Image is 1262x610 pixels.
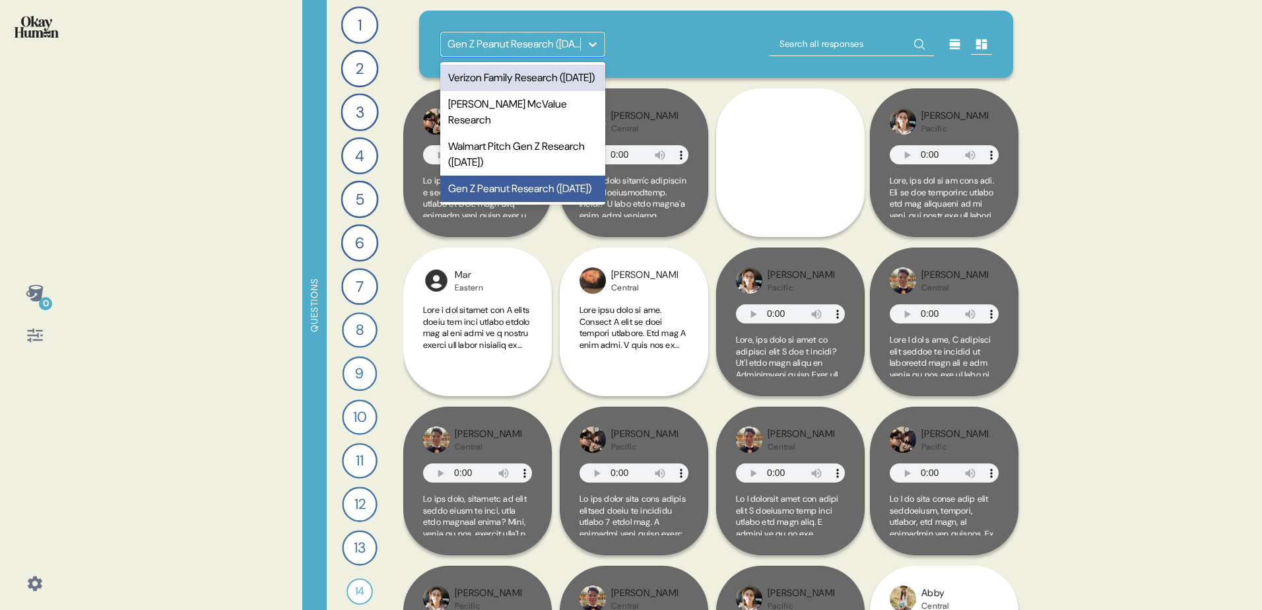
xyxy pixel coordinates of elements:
div: 1 [341,7,378,44]
img: profilepic_9795516237139002.jpg [736,426,762,453]
img: profilepic_9795516237139002.jpg [890,267,916,294]
img: profilepic_9222882111172390.jpg [423,108,449,135]
div: Verizon Family Research ([DATE]) [440,65,605,91]
div: Walmart Pitch Gen Z Research ([DATE]) [440,133,605,176]
div: 2 [341,50,379,88]
div: Central [611,283,678,293]
div: [PERSON_NAME] [611,268,678,283]
div: Eastern [455,283,483,293]
img: profilepic_9618401748198050.jpg [580,267,606,294]
div: 10 [342,399,377,434]
img: profilepic_9795516237139002.jpg [423,426,449,453]
div: Mar [455,268,483,283]
img: profilepic_9222882111172390.jpg [890,426,916,453]
div: [PERSON_NAME] [768,586,834,601]
div: [PERSON_NAME] [611,427,678,442]
div: Pacific [611,442,678,452]
div: Pacific [768,283,834,293]
div: Central [921,283,988,293]
img: profilepic_28608613598782667.jpg [736,267,762,294]
input: Search all responses [769,32,934,56]
div: [PERSON_NAME] [611,586,678,601]
div: [PERSON_NAME] [921,109,988,123]
div: 4 [341,137,378,174]
div: [PERSON_NAME] [455,586,521,601]
div: [PERSON_NAME] McValue Research [440,91,605,133]
div: 9 [343,356,378,391]
img: profilepic_28608613598782667.jpg [890,108,916,135]
div: 3 [341,93,378,131]
div: 11 [342,443,378,479]
div: [PERSON_NAME] [768,427,834,442]
div: 8 [342,312,378,348]
div: Gen Z Peanut Research ([DATE]) [448,36,581,52]
div: Gen Z Peanut Research ([DATE]) [440,176,605,202]
div: Central [768,442,834,452]
div: Pacific [921,123,988,134]
div: 7 [341,268,378,305]
div: 5 [341,181,379,219]
div: Central [611,123,678,134]
div: 13 [342,530,377,565]
div: 12 [342,487,377,522]
div: [PERSON_NAME] [921,427,988,442]
div: [PERSON_NAME] [768,268,834,283]
img: okayhuman.3b1b6348.png [15,16,59,38]
div: Pacific [921,442,988,452]
div: 14 [347,578,373,605]
div: [PERSON_NAME] [611,109,678,123]
div: Central [455,442,521,452]
div: [PERSON_NAME] [455,427,521,442]
div: Abby [921,586,948,601]
img: l1ibTKarBSWXLOhlfT5LxFP+OttMJpPJZDKZTCbz9PgHEggSPYjZSwEAAAAASUVORK5CYII= [423,267,449,294]
div: [PERSON_NAME] [921,268,988,283]
div: 0 [39,297,52,310]
div: 6 [341,224,378,261]
img: profilepic_9222882111172390.jpg [580,426,606,453]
